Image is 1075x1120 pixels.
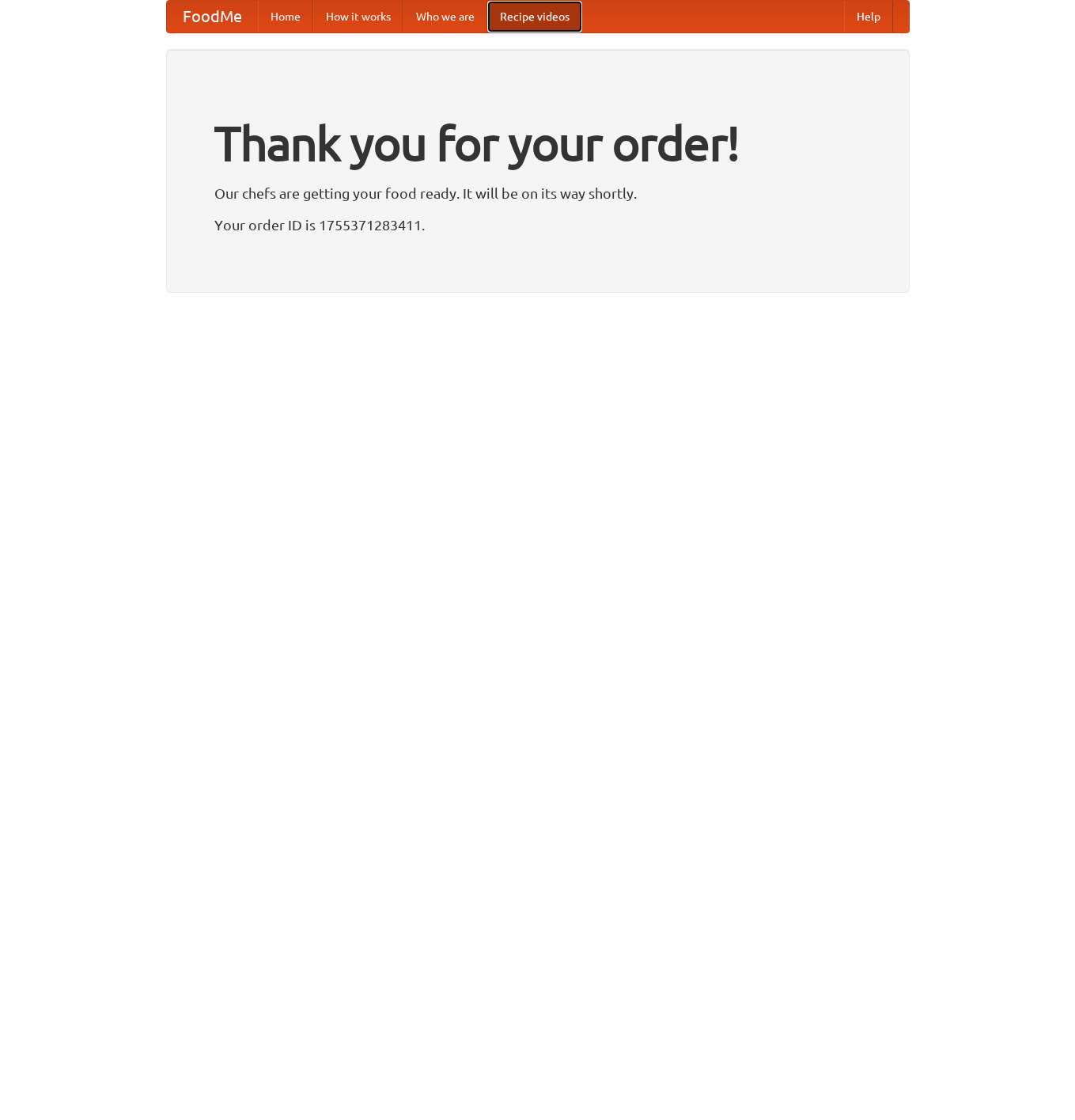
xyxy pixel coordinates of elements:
[214,213,861,237] p: Your order ID is 1755371283411.
[313,1,403,32] a: How it works
[487,1,582,32] a: Recipe videos
[403,1,487,32] a: Who we are
[214,181,861,205] p: Our chefs are getting your food ready. It will be on its way shortly.
[844,1,893,32] a: Help
[258,1,313,32] a: Home
[167,1,258,32] a: FoodMe
[214,105,861,181] h1: Thank you for your order!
